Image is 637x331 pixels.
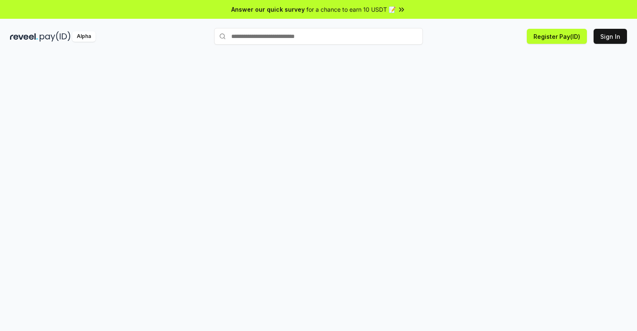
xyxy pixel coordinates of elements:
[40,31,71,42] img: pay_id
[72,31,96,42] div: Alpha
[231,5,305,14] span: Answer our quick survey
[10,31,38,42] img: reveel_dark
[306,5,396,14] span: for a chance to earn 10 USDT 📝
[527,29,587,44] button: Register Pay(ID)
[594,29,627,44] button: Sign In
